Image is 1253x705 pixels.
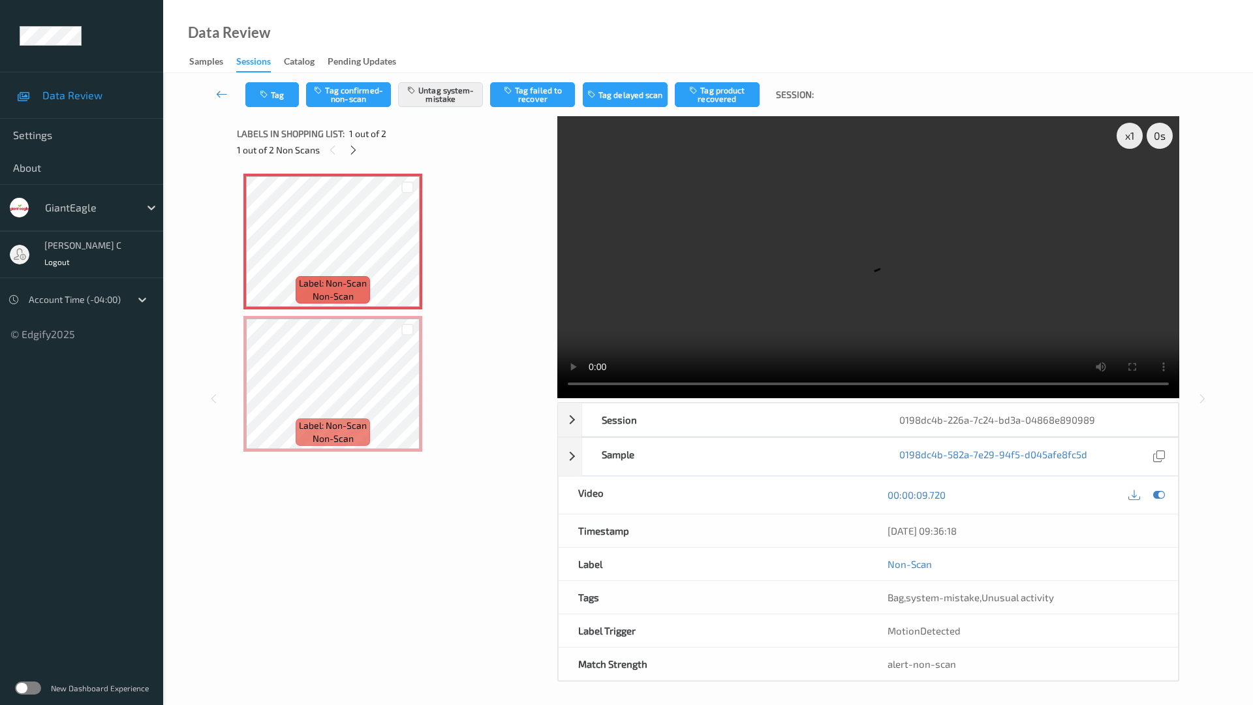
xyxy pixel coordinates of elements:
[675,82,760,107] button: Tag product recovered
[558,403,1179,437] div: Session0198dc4b-226a-7c24-bd3a-04868e890989
[906,591,980,603] span: system-mistake
[559,514,869,547] div: Timestamp
[299,277,367,290] span: Label: Non-Scan
[880,403,1178,436] div: 0198dc4b-226a-7c24-bd3a-04868e890989
[888,591,1054,603] span: , ,
[237,127,345,140] span: Labels in shopping list:
[888,591,904,603] span: Bag
[888,557,932,571] a: Non-Scan
[899,448,1087,465] a: 0198dc4b-582a-7e29-94f5-d045afe8fc5d
[188,26,270,39] div: Data Review
[284,53,328,71] a: Catalog
[559,581,869,614] div: Tags
[313,432,354,445] span: non-scan
[982,591,1054,603] span: Unusual activity
[299,419,367,432] span: Label: Non-Scan
[284,55,315,71] div: Catalog
[888,524,1158,537] div: [DATE] 09:36:18
[582,403,880,436] div: Session
[559,548,869,580] div: Label
[236,55,271,72] div: Sessions
[349,127,386,140] span: 1 out of 2
[559,648,869,680] div: Match Strength
[583,82,668,107] button: Tag delayed scan
[237,142,548,158] div: 1 out of 2 Non Scans
[328,53,409,71] a: Pending Updates
[236,53,284,72] a: Sessions
[776,88,814,101] span: Session:
[189,53,236,71] a: Samples
[868,614,1178,647] div: MotionDetected
[306,82,391,107] button: Tag confirmed-non-scan
[189,55,223,71] div: Samples
[490,82,575,107] button: Tag failed to recover
[398,82,483,107] button: Untag system-mistake
[559,614,869,647] div: Label Trigger
[888,488,946,501] a: 00:00:09.720
[1147,123,1173,149] div: 0 s
[558,437,1179,476] div: Sample0198dc4b-582a-7e29-94f5-d045afe8fc5d
[559,477,869,514] div: Video
[313,290,354,303] span: non-scan
[328,55,396,71] div: Pending Updates
[245,82,299,107] button: Tag
[582,438,880,475] div: Sample
[1117,123,1143,149] div: x 1
[888,657,1158,670] div: alert-non-scan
